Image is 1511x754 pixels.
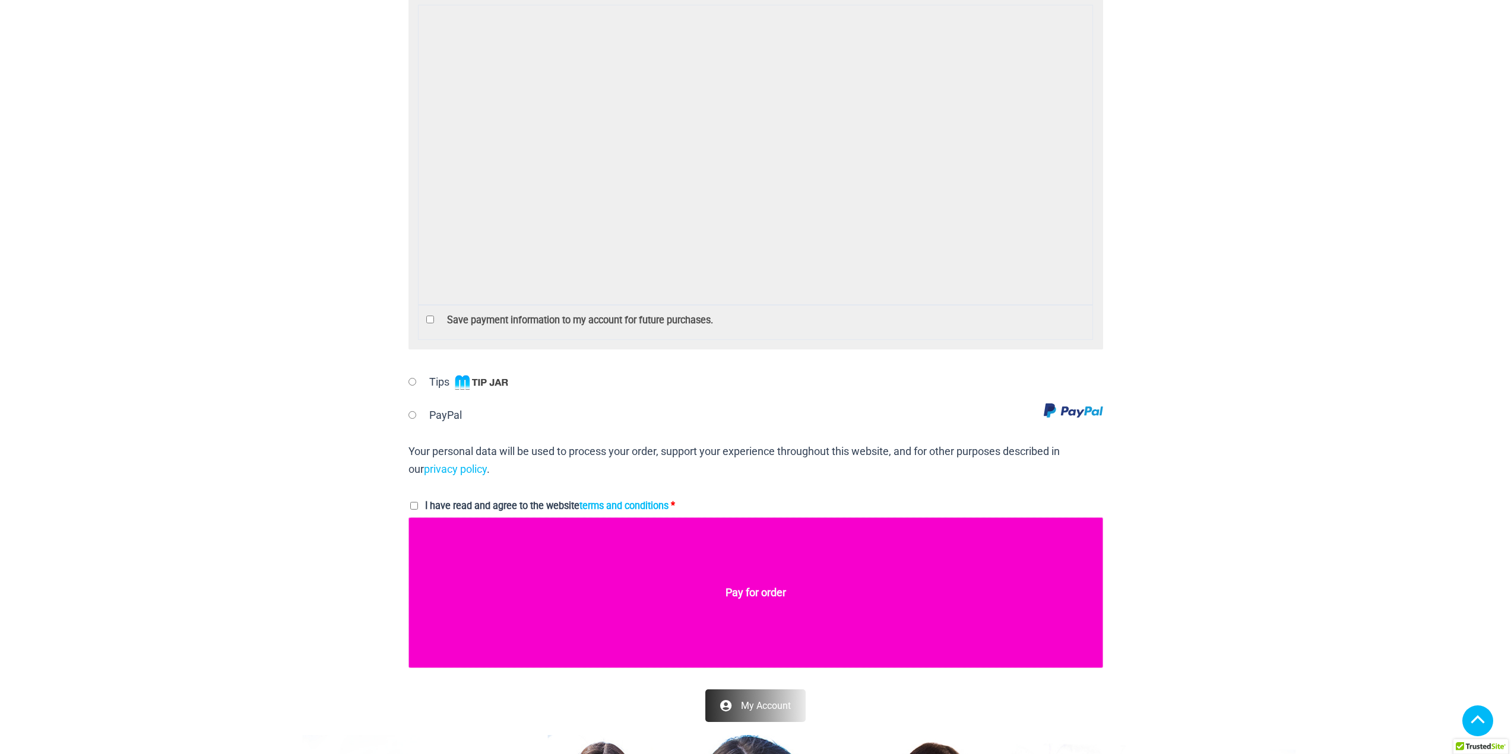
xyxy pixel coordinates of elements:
abbr: required [671,500,675,511]
img: PayPal [1044,403,1103,419]
a: terms and conditions [579,500,669,511]
img: Tips [455,375,511,390]
a: privacy policy [424,463,487,475]
a: My Account [705,689,806,722]
label: Save payment information to my account for future purchases. [447,314,713,326]
p: Your personal data will be used to process your order, support your experience throughout this we... [408,443,1103,478]
iframe: Secure payment input frame [422,7,1084,297]
input: I have read and agree to the websiteterms and conditions * [410,502,418,510]
label: PayPal [429,409,462,421]
label: Tips [429,376,511,388]
button: Pay for order [408,517,1103,668]
span: I have read and agree to the website [425,500,669,511]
